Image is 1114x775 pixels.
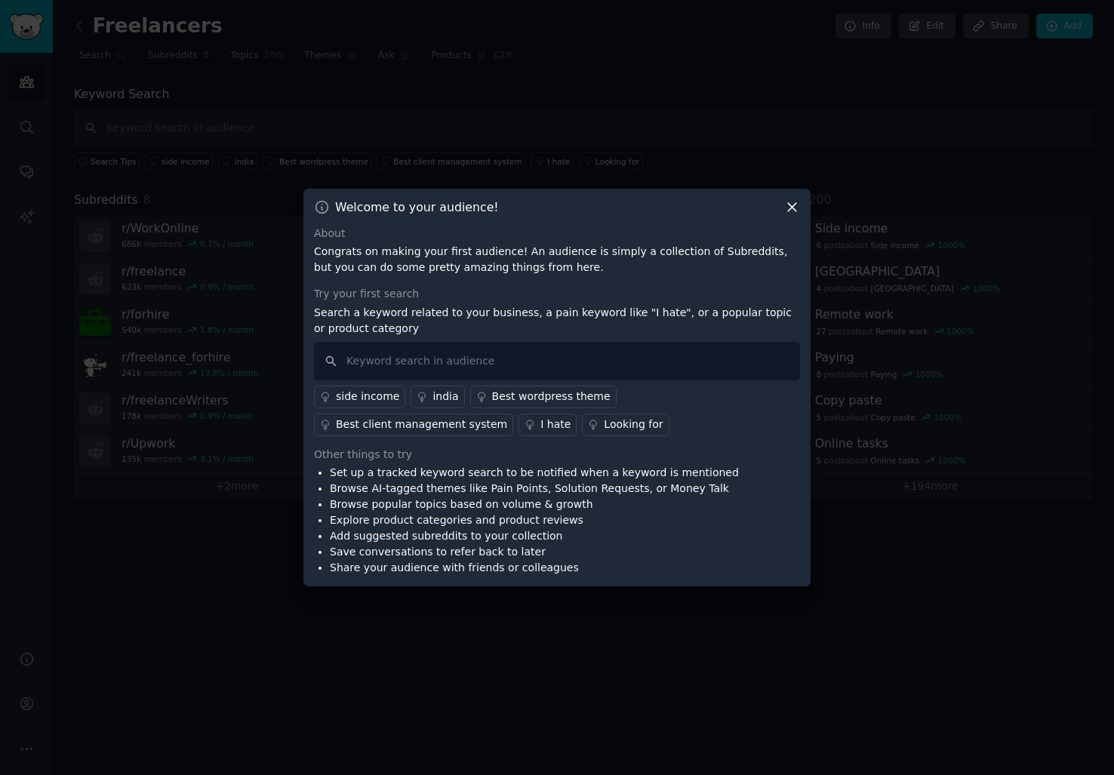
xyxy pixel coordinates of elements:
[314,386,405,408] a: side income
[604,417,663,432] div: Looking for
[540,417,571,432] div: I hate
[314,414,513,436] a: Best client management system
[314,305,800,337] p: Search a keyword related to your business, a pain keyword like "I hate", or a popular topic or pr...
[330,465,739,481] li: Set up a tracked keyword search to be notified when a keyword is mentioned
[335,199,499,215] h3: Welcome to your audience!
[330,512,739,528] li: Explore product categories and product reviews
[314,244,800,275] p: Congrats on making your first audience! An audience is simply a collection of Subreddits, but you...
[330,497,739,512] li: Browse popular topics based on volume & growth
[314,286,800,302] div: Try your first search
[492,389,611,404] div: Best wordpress theme
[336,389,399,404] div: side income
[336,417,507,432] div: Best client management system
[411,386,464,408] a: india
[314,226,800,241] div: About
[330,481,739,497] li: Browse AI-tagged themes like Pain Points, Solution Requests, or Money Talk
[519,414,577,436] a: I hate
[582,414,669,436] a: Looking for
[314,447,800,463] div: Other things to try
[432,389,458,404] div: india
[314,342,800,380] input: Keyword search in audience
[330,560,739,576] li: Share your audience with friends or colleagues
[330,544,739,560] li: Save conversations to refer back to later
[470,386,617,408] a: Best wordpress theme
[330,528,739,544] li: Add suggested subreddits to your collection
